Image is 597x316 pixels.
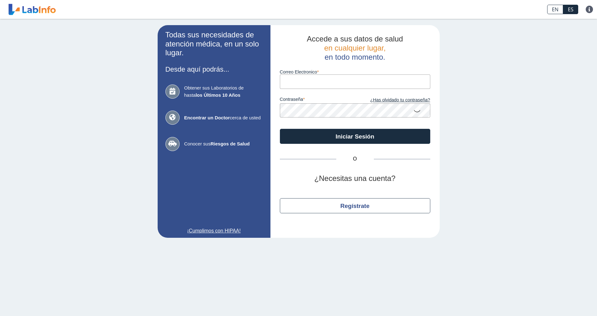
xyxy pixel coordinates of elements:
label: contraseña [280,97,355,104]
b: Riesgos de Salud [211,141,250,146]
span: O [336,155,374,163]
a: EN [547,5,563,14]
a: ¡Cumplimos con HIPAA! [165,227,263,235]
span: Accede a sus datos de salud [307,35,403,43]
a: ¿Has olvidado tu contraseña? [355,97,430,104]
b: Encontrar un Doctor [184,115,230,120]
label: Correo Electronico [280,69,430,74]
button: Regístrate [280,198,430,213]
span: Conocer sus [184,140,263,148]
a: ES [563,5,578,14]
span: Obtener sus Laboratorios de hasta [184,84,263,99]
h2: Todas sus necesidades de atención médica, en un solo lugar. [165,30,263,57]
h2: ¿Necesitas una cuenta? [280,174,430,183]
h3: Desde aquí podrás... [165,65,263,73]
span: cerca de usted [184,114,263,122]
b: los Últimos 10 Años [196,92,240,98]
span: en todo momento. [325,53,385,61]
span: en cualquier lugar, [324,44,385,52]
button: Iniciar Sesión [280,129,430,144]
